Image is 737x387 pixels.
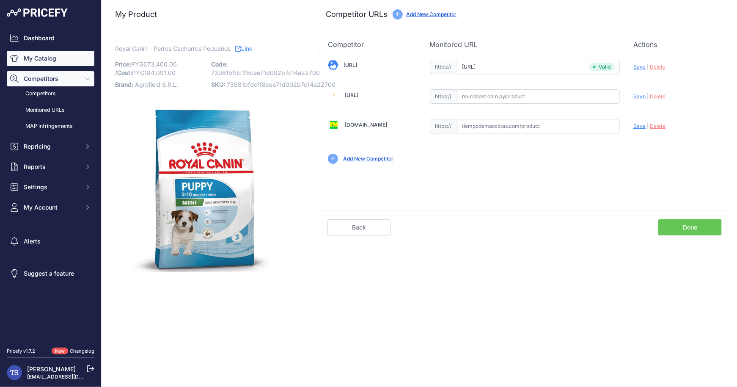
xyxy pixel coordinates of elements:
[211,81,225,88] span: SKU:
[7,119,94,134] a: MAP infringements
[345,92,358,98] a: [URL]
[115,8,302,20] h3: My Product
[430,60,457,74] span: https://
[24,203,79,212] span: My Account
[457,89,620,104] input: mundopet.com.py/product
[327,219,391,235] a: Back
[345,122,387,128] a: [DOMAIN_NAME]
[633,93,646,100] span: Save
[650,93,665,100] span: Delete
[7,30,94,46] a: Dashboard
[24,183,79,191] span: Settings
[52,348,68,355] span: New
[328,39,416,50] p: Competitor
[115,81,133,88] span: Brand:
[7,86,94,101] a: Competitors
[27,373,115,380] a: [EMAIL_ADDRESS][DOMAIN_NAME]
[647,123,649,129] span: |
[143,61,177,68] span: 273,400.00
[7,103,94,118] a: Monitored URLs
[7,348,35,355] div: Pricefy v1.7.2
[70,348,94,354] a: Changelog
[650,123,665,129] span: Delete
[343,155,393,162] a: Add New Competitor
[344,62,357,68] a: [URL]
[406,11,456,17] a: Add New Competitor
[227,81,335,88] span: 73981bfdc1f8cee71d002b7c14a22700
[7,266,94,281] a: Suggest a feature
[235,43,253,54] a: Link
[7,30,94,337] nav: Sidebar
[7,139,94,154] button: Repricing
[430,39,620,50] p: Monitored URL
[115,61,131,68] span: Price:
[326,8,388,20] h3: Competitor URLs
[7,51,94,66] a: My Catalog
[24,75,79,83] span: Competitors
[430,89,457,104] span: https://
[457,60,620,74] input: enviospet.com.py/product
[430,119,457,133] span: https://
[7,180,94,195] button: Settings
[117,69,132,76] span: Cost:
[633,123,646,129] span: Save
[24,142,79,151] span: Repricing
[115,69,176,76] span: / PYG
[647,64,649,70] span: |
[7,159,94,174] button: Reports
[115,58,206,79] p: PYG
[7,71,94,86] button: Competitors
[211,61,228,68] span: Code:
[658,219,722,235] a: Done
[7,234,94,249] a: Alerts
[647,93,649,100] span: |
[27,365,76,373] a: [PERSON_NAME]
[457,119,620,133] input: tiempodemascotas.com/product
[633,64,646,70] span: Save
[7,8,68,17] img: Pricefy Logo
[7,200,94,215] button: My Account
[24,163,79,171] span: Reports
[115,43,231,54] span: Royal Canin - Perros Cachorros Pequeños
[144,69,176,76] span: 184,091.00
[650,64,665,70] span: Delete
[135,81,178,88] span: Agrofield S.R.L.
[633,39,722,50] p: Actions
[211,69,320,76] span: 73981bfdc1f8cee71d002b7c14a22700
